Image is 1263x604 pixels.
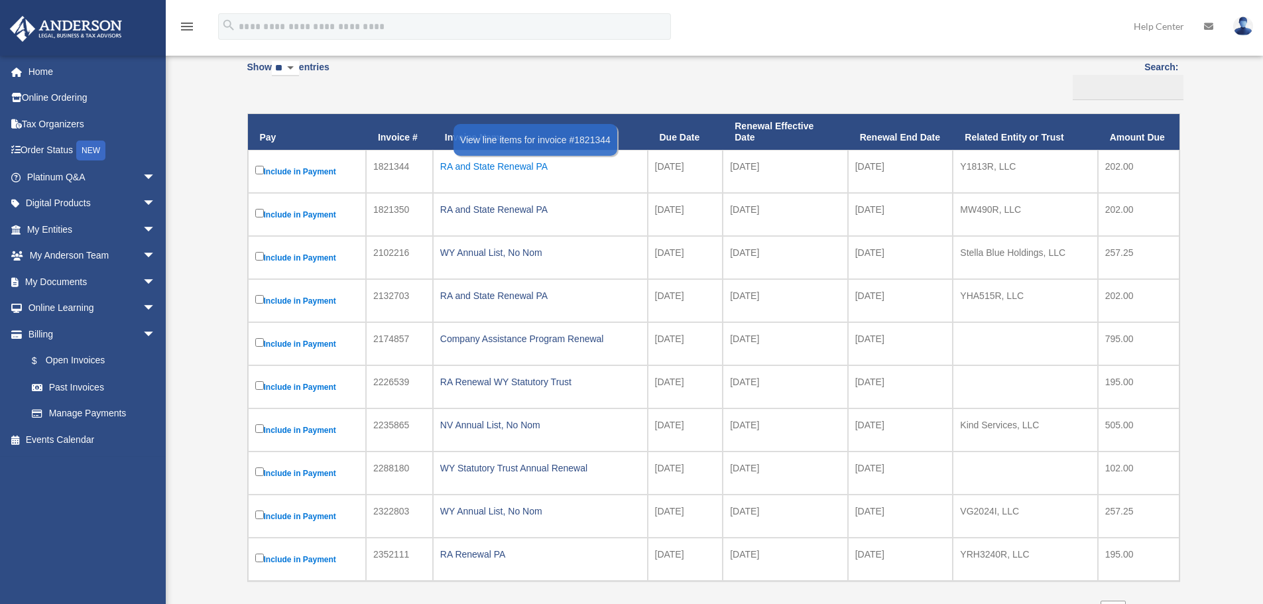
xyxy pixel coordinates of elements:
a: Home [9,58,176,85]
label: Include in Payment [255,292,359,309]
td: 2235865 [366,408,433,452]
th: Renewal End Date: activate to sort column ascending [848,114,953,150]
a: menu [179,23,195,34]
th: Renewal Effective Date: activate to sort column ascending [723,114,847,150]
td: YRH3240R, LLC [953,538,1097,581]
a: My Anderson Teamarrow_drop_down [9,243,176,269]
label: Include in Payment [255,422,359,438]
td: 2132703 [366,279,433,322]
td: 505.00 [1098,408,1179,452]
td: [DATE] [648,365,723,408]
td: [DATE] [723,452,847,495]
img: Anderson Advisors Platinum Portal [6,16,126,42]
span: arrow_drop_down [143,190,169,217]
td: 1821344 [366,150,433,193]
span: $ [39,353,46,369]
td: 202.00 [1098,279,1179,322]
input: Include in Payment [255,511,264,519]
td: 2288180 [366,452,433,495]
input: Include in Payment [255,295,264,304]
label: Show entries [247,59,330,90]
label: Include in Payment [255,206,359,223]
td: [DATE] [723,279,847,322]
td: Y1813R, LLC [953,150,1097,193]
th: Amount Due: activate to sort column ascending [1098,114,1179,150]
td: [DATE] [723,322,847,365]
a: Platinum Q&Aarrow_drop_down [9,164,176,190]
div: WY Annual List, No Nom [440,502,640,520]
div: RA Renewal WY Statutory Trust [440,373,640,391]
label: Include in Payment [255,508,359,524]
td: 202.00 [1098,193,1179,236]
div: Company Assistance Program Renewal [440,330,640,348]
td: [DATE] [648,236,723,279]
input: Include in Payment [255,381,264,390]
td: 2226539 [366,365,433,408]
td: YHA515R, LLC [953,279,1097,322]
td: [DATE] [648,538,723,581]
th: Invoice Name: activate to sort column ascending [433,114,648,150]
div: NEW [76,141,105,160]
td: 2174857 [366,322,433,365]
div: RA and State Renewal PA [440,200,640,219]
span: arrow_drop_down [143,269,169,296]
div: NV Annual List, No Nom [440,416,640,434]
div: RA and State Renewal PA [440,286,640,305]
td: [DATE] [723,193,847,236]
td: [DATE] [723,538,847,581]
i: menu [179,19,195,34]
td: 195.00 [1098,538,1179,581]
td: [DATE] [648,408,723,452]
td: [DATE] [648,452,723,495]
td: [DATE] [848,150,953,193]
td: [DATE] [848,495,953,538]
a: Digital Productsarrow_drop_down [9,190,176,217]
td: 2102216 [366,236,433,279]
span: arrow_drop_down [143,216,169,243]
input: Include in Payment [255,467,264,476]
td: [DATE] [723,365,847,408]
td: [DATE] [648,193,723,236]
th: Due Date: activate to sort column ascending [648,114,723,150]
td: [DATE] [648,322,723,365]
td: [DATE] [648,150,723,193]
div: WY Annual List, No Nom [440,243,640,262]
td: 795.00 [1098,322,1179,365]
input: Include in Payment [255,209,264,217]
td: 1821350 [366,193,433,236]
img: User Pic [1233,17,1253,36]
td: [DATE] [723,495,847,538]
div: RA Renewal PA [440,545,640,564]
label: Include in Payment [255,163,359,180]
a: Online Learningarrow_drop_down [9,295,176,322]
span: arrow_drop_down [143,243,169,270]
select: Showentries [272,61,299,76]
label: Include in Payment [255,335,359,352]
th: Invoice #: activate to sort column ascending [366,114,433,150]
div: RA and State Renewal PA [440,157,640,176]
label: Search: [1068,59,1179,100]
td: [DATE] [848,193,953,236]
span: arrow_drop_down [143,164,169,191]
input: Include in Payment [255,252,264,261]
a: Billingarrow_drop_down [9,321,169,347]
td: 2352111 [366,538,433,581]
a: Past Invoices [19,374,169,400]
td: [DATE] [848,236,953,279]
label: Include in Payment [255,249,359,266]
td: Kind Services, LLC [953,408,1097,452]
td: [DATE] [848,452,953,495]
th: Pay: activate to sort column descending [248,114,366,150]
input: Include in Payment [255,424,264,433]
td: 257.25 [1098,495,1179,538]
div: WY Statutory Trust Annual Renewal [440,459,640,477]
a: My Documentsarrow_drop_down [9,269,176,295]
span: arrow_drop_down [143,321,169,348]
td: VG2024I, LLC [953,495,1097,538]
td: 195.00 [1098,365,1179,408]
input: Search: [1073,75,1183,100]
td: [DATE] [723,408,847,452]
td: 102.00 [1098,452,1179,495]
td: [DATE] [723,236,847,279]
input: Include in Payment [255,166,264,174]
